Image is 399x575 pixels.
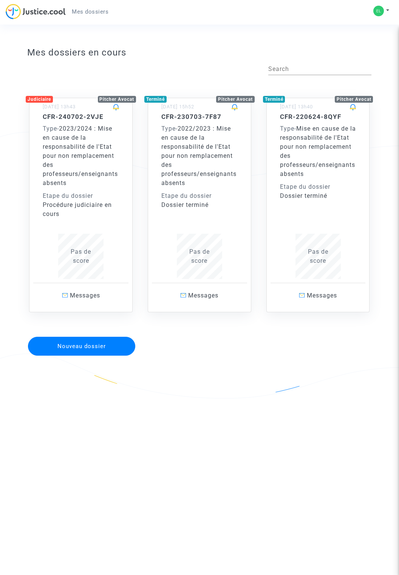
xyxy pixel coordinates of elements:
span: 2023/2024 : Mise en cause de la responsabilité de l'Etat pour non remplacement des professeurs/en... [43,125,118,187]
a: Mes dossiers [66,6,114,17]
small: [DATE] 13h43 [43,104,76,109]
small: [DATE] 13h40 [280,104,313,109]
a: JudiciairePitcher Avocat[DATE] 13h43CFR-240702-2VJEType-2023/2024 : Mise en cause de la responsab... [22,83,140,312]
div: Terminé [144,96,167,103]
a: TerminéPitcher Avocat[DATE] 13h40CFR-220624-8QYFType-Mise en cause de la responsabilité de l'Etat... [259,83,377,312]
div: Judiciaire [26,96,53,103]
div: Etape du dossier [280,182,356,191]
span: Pas de score [308,248,328,264]
span: Mes dossiers [72,8,108,15]
span: Type [161,125,176,132]
span: - [161,125,178,132]
a: Messages [271,283,366,308]
img: jc-logo.svg [6,4,66,19]
span: Pas de score [189,248,210,264]
span: Messages [70,292,100,299]
h3: Mes dossiers en cours [27,47,371,58]
div: Procédure judiciaire en cours [43,200,119,219]
div: Pitcher Avocat [216,96,255,103]
small: [DATE] 15h52 [161,104,194,109]
div: Pitcher Avocat [98,96,136,103]
h5: CFR-220624-8QYF [280,113,356,120]
div: Pitcher Avocat [335,96,373,103]
a: Messages [33,283,128,308]
span: - [43,125,59,132]
span: Messages [188,292,218,299]
a: TerminéPitcher Avocat[DATE] 15h52CFR-230703-7F87Type-2022/2023 : Mise en cause de la responsabili... [140,83,259,312]
span: Messages [307,292,337,299]
div: Etape du dossier [43,191,119,200]
div: Dossier terminé [161,200,238,210]
span: Mise en cause de la responsabilité de l'Etat pour non remplacement des professeurs/enseignants ab... [280,125,356,177]
span: 2022/2023 : Mise en cause de la responsabilité de l'Etat pour non remplacement des professeurs/en... [161,125,237,187]
div: Dossier terminé [280,191,356,200]
span: - [280,125,296,132]
h5: CFR-230703-7F87 [161,113,238,120]
a: Messages [152,283,247,308]
img: 58d959cee4dc2234f07920d1fe5e5f93 [373,6,384,16]
div: Etape du dossier [161,191,238,200]
div: Terminé [263,96,285,103]
span: Type [43,125,57,132]
button: Nouveau dossier [28,337,135,356]
a: Nouveau dossier [27,332,136,339]
h5: CFR-240702-2VJE [43,113,119,120]
span: Type [280,125,294,132]
span: Pas de score [71,248,91,264]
